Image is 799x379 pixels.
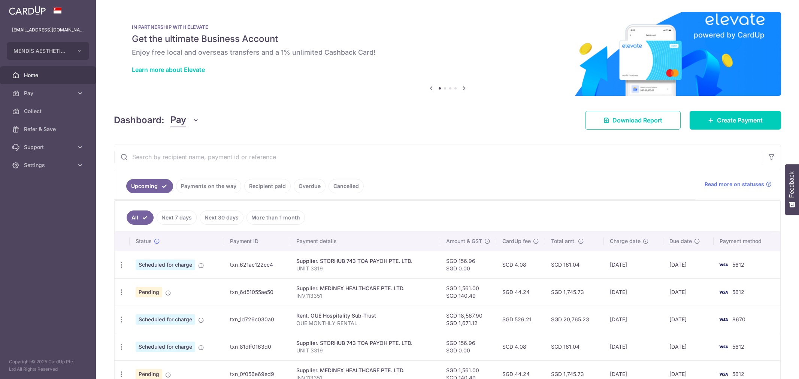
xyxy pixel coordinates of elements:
td: SGD 18,567.90 SGD 1,671.12 [440,306,496,333]
td: [DATE] [604,278,663,306]
a: Overdue [294,179,326,193]
span: Scheduled for charge [136,342,195,352]
span: Status [136,237,152,245]
span: Create Payment [717,116,763,125]
span: Download Report [612,116,662,125]
td: SGD 1,745.73 [545,278,604,306]
img: Bank Card [716,315,731,324]
button: Feedback - Show survey [785,164,799,215]
td: SGD 161.04 [545,251,604,278]
span: Support [24,143,73,151]
div: Supplier. MEDINEX HEALTHCARE PTE. LTD. [296,367,435,374]
th: Payment ID [224,231,290,251]
img: Renovation banner [114,12,781,96]
img: Bank Card [716,260,731,269]
td: SGD 1,561.00 SGD 140.49 [440,278,496,306]
a: Next 7 days [157,210,197,225]
span: Scheduled for charge [136,260,195,270]
input: Search by recipient name, payment id or reference [114,145,763,169]
td: [DATE] [604,333,663,360]
span: 8670 [732,316,745,322]
span: CardUp fee [502,237,531,245]
p: UNIT 3319 [296,347,435,354]
td: SGD 4.08 [496,333,545,360]
td: [DATE] [663,251,714,278]
a: Create Payment [690,111,781,130]
td: [DATE] [663,333,714,360]
td: SGD 156.96 SGD 0.00 [440,333,496,360]
a: More than 1 month [246,210,305,225]
td: SGD 526.21 [496,306,545,333]
div: Supplier. STORHUB 743 TOA PAYOH PTE. LTD. [296,257,435,265]
span: 5612 [732,371,744,377]
span: Scheduled for charge [136,314,195,325]
td: [DATE] [663,306,714,333]
td: txn_81dff0163d0 [224,333,290,360]
span: 5612 [732,343,744,350]
span: Pay [170,113,186,127]
a: Learn more about Elevate [132,66,205,73]
a: Cancelled [329,179,364,193]
h6: Enjoy free local and overseas transfers and a 1% unlimited Cashback Card! [132,48,763,57]
button: MENDIS AESTHETICS PTE. LTD. [7,42,89,60]
span: 5612 [732,261,744,268]
a: Download Report [585,111,681,130]
a: Payments on the way [176,179,241,193]
span: Settings [24,161,73,169]
button: Pay [170,113,199,127]
a: Recipient paid [244,179,291,193]
td: SGD 20,765.23 [545,306,604,333]
td: [DATE] [604,251,663,278]
img: Bank Card [716,342,731,351]
p: OUE MONTHLY RENTAL [296,319,435,327]
div: Supplier. STORHUB 743 TOA PAYOH PTE. LTD. [296,339,435,347]
img: Bank Card [716,288,731,297]
p: UNIT 3319 [296,265,435,272]
th: Payment method [714,231,780,251]
p: INV113351 [296,292,435,300]
td: txn_1d726c030a0 [224,306,290,333]
span: Charge date [610,237,641,245]
div: Rent. OUE Hospitality Sub-Trust [296,312,435,319]
span: Home [24,72,73,79]
td: [DATE] [604,306,663,333]
span: Pending [136,287,162,297]
h4: Dashboard: [114,113,164,127]
img: CardUp [9,6,46,15]
td: txn_6d51055ae50 [224,278,290,306]
td: SGD 44.24 [496,278,545,306]
a: Read more on statuses [705,181,772,188]
span: Feedback [789,172,795,198]
p: IN PARTNERSHIP WITH ELEVATE [132,24,763,30]
span: Pay [24,90,73,97]
div: Supplier. MEDINEX HEALTHCARE PTE. LTD. [296,285,435,292]
span: Collect [24,107,73,115]
td: txn_621ac122cc4 [224,251,290,278]
a: Next 30 days [200,210,243,225]
h5: Get the ultimate Business Account [132,33,763,45]
p: [EMAIL_ADDRESS][DOMAIN_NAME] [12,26,84,34]
span: Due date [669,237,692,245]
td: SGD 161.04 [545,333,604,360]
span: Read more on statuses [705,181,764,188]
span: Refer & Save [24,125,73,133]
img: Bank Card [716,370,731,379]
td: [DATE] [663,278,714,306]
span: Total amt. [551,237,576,245]
a: All [127,210,154,225]
td: SGD 4.08 [496,251,545,278]
a: Upcoming [126,179,173,193]
td: SGD 156.96 SGD 0.00 [440,251,496,278]
span: MENDIS AESTHETICS PTE. LTD. [13,47,69,55]
span: Amount & GST [446,237,482,245]
th: Payment details [290,231,441,251]
span: 5612 [732,289,744,295]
